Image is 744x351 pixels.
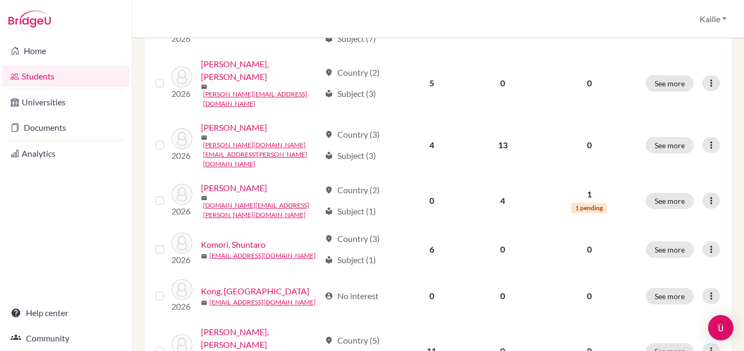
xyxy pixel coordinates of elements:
a: [PERSON_NAME][DOMAIN_NAME][EMAIL_ADDRESS][PERSON_NAME][DOMAIN_NAME] [203,140,320,169]
a: Home [2,40,130,61]
span: location_on [325,235,333,243]
a: Students [2,66,130,87]
td: 0 [466,273,539,319]
span: mail [201,134,207,141]
p: 0 [546,290,633,302]
p: 2026 [171,87,192,100]
button: See more [646,241,694,258]
img: Kim, Mikang [171,184,192,205]
button: See more [646,193,694,209]
span: mail [201,84,207,90]
a: Komori, Shuntaro [201,238,265,251]
div: Subject (1) [325,254,376,266]
p: 0 [546,139,633,151]
a: Analytics [2,143,130,164]
td: 0 [466,51,539,115]
td: 4 [397,115,466,175]
td: 0 [397,273,466,319]
span: account_circle [325,292,333,300]
a: [PERSON_NAME][EMAIL_ADDRESS][DOMAIN_NAME] [203,89,320,109]
span: local_library [325,207,333,215]
div: No interest [325,290,379,302]
p: 0 [546,243,633,256]
span: location_on [325,68,333,77]
span: local_library [325,34,333,43]
span: 1 pending [571,203,607,213]
p: 1 [546,188,633,201]
button: See more [646,75,694,92]
div: Country (2) [325,66,380,79]
td: 13 [466,115,539,175]
button: See more [646,288,694,304]
p: 2026 [171,205,192,218]
a: [DOMAIN_NAME][EMAIL_ADDRESS][PERSON_NAME][DOMAIN_NAME] [203,201,320,220]
img: Kato, Maki [171,66,192,87]
button: See more [646,137,694,154]
span: location_on [325,186,333,194]
div: Country (3) [325,232,380,245]
a: Community [2,328,130,349]
a: [PERSON_NAME], [PERSON_NAME] [201,58,320,83]
a: [PERSON_NAME] [201,121,267,134]
div: Country (2) [325,184,380,196]
p: 2026 [171,32,192,45]
span: local_library [325,256,333,264]
a: Help center [2,302,130,323]
a: Universities [2,92,130,113]
div: Subject (1) [325,205,376,218]
img: Kong, Canaan [171,279,192,300]
span: mail [201,300,207,306]
img: Kim, Joseph [171,128,192,149]
a: [PERSON_NAME], [PERSON_NAME] [201,326,320,351]
div: Subject (3) [325,149,376,162]
p: 2026 [171,254,192,266]
span: location_on [325,130,333,139]
a: Kong, [GEOGRAPHIC_DATA] [201,285,309,298]
div: Subject (7) [325,32,376,45]
span: local_library [325,89,333,98]
a: Documents [2,117,130,138]
button: Kaille [695,9,731,29]
div: Subject (3) [325,87,376,100]
td: 6 [397,226,466,273]
span: location_on [325,336,333,345]
img: Bridge-U [8,11,51,28]
span: mail [201,195,207,201]
div: Open Intercom Messenger [708,315,733,340]
p: 0 [546,77,633,89]
div: Country (3) [325,128,380,141]
img: Komori, Shuntaro [171,232,192,254]
p: 2026 [171,300,192,313]
td: 5 [397,51,466,115]
p: 2026 [171,149,192,162]
td: 0 [397,175,466,226]
span: local_library [325,151,333,160]
span: mail [201,32,207,38]
a: [PERSON_NAME] [201,182,267,194]
td: 4 [466,175,539,226]
a: [EMAIL_ADDRESS][DOMAIN_NAME] [209,298,316,307]
span: mail [201,253,207,259]
a: [EMAIL_ADDRESS][DOMAIN_NAME] [209,251,316,260]
td: 0 [466,226,539,273]
div: Country (5) [325,334,380,347]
